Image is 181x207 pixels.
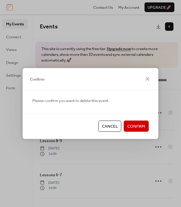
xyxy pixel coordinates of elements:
span: Confirm [30,76,45,82]
button: Confirm [124,121,149,132]
button: Cancel [98,121,121,132]
span: Cancel [102,123,118,129]
span: Please confirm you want to delete this event. [32,98,109,104]
span: Confirm [127,123,145,129]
